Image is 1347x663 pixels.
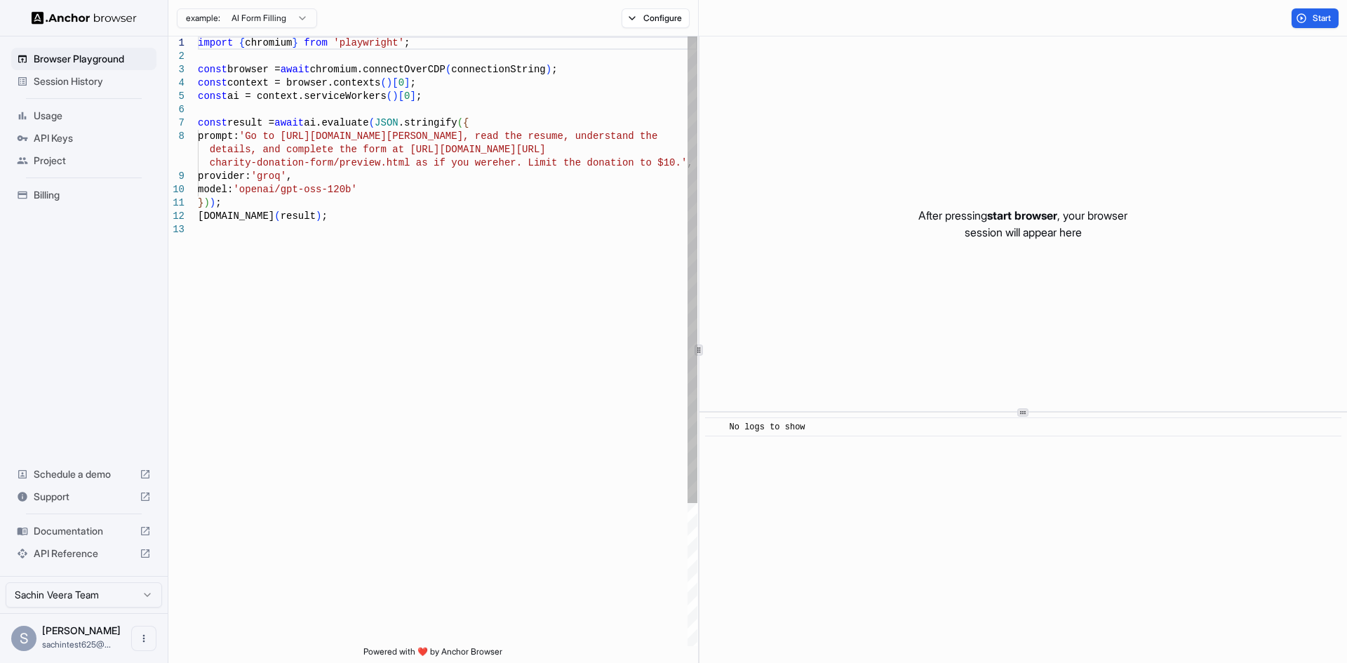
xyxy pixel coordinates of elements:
[712,420,719,434] span: ​
[168,223,185,236] div: 13
[227,64,281,75] span: browser =
[198,77,227,88] span: const
[210,144,440,155] span: details, and complete the form at [URL]
[1292,8,1339,28] button: Start
[451,64,545,75] span: connectionString
[304,37,328,48] span: from
[198,197,203,208] span: }
[203,197,209,208] span: )
[198,210,274,222] span: [DOMAIN_NAME]
[11,105,156,127] div: Usage
[168,210,185,223] div: 12
[281,64,310,75] span: await
[233,184,356,195] span: 'openai/gpt-oss-120b'
[34,52,151,66] span: Browser Playground
[168,103,185,116] div: 6
[398,117,457,128] span: .stringify
[404,91,410,102] span: 0
[11,184,156,206] div: Billing
[439,144,545,155] span: [DOMAIN_NAME][URL]
[987,208,1057,222] span: start browser
[34,131,151,145] span: API Keys
[215,197,221,208] span: ;
[274,117,304,128] span: await
[730,422,805,432] span: No logs to show
[316,210,321,222] span: )
[34,74,151,88] span: Session History
[463,117,469,128] span: {
[239,37,245,48] span: {
[210,197,215,208] span: )
[398,77,404,88] span: 0
[251,170,286,182] span: 'groq'
[168,130,185,143] div: 8
[622,8,690,28] button: Configure
[198,170,251,182] span: provider:
[487,130,658,142] span: ad the resume, understand the
[168,196,185,210] div: 11
[363,646,502,663] span: Powered with ❤️ by Anchor Browser
[34,524,134,538] span: Documentation
[1313,13,1332,24] span: Start
[918,207,1127,241] p: After pressing , your browser session will appear here
[239,130,487,142] span: 'Go to [URL][DOMAIN_NAME][PERSON_NAME], re
[11,48,156,70] div: Browser Playground
[321,210,327,222] span: ;
[168,116,185,130] div: 7
[32,11,137,25] img: Anchor Logo
[281,210,316,222] span: result
[404,77,410,88] span: ]
[131,626,156,651] button: Open menu
[198,91,227,102] span: const
[168,183,185,196] div: 10
[11,149,156,172] div: Project
[198,117,227,128] span: const
[168,170,185,183] div: 9
[546,64,551,75] span: )
[416,91,422,102] span: ;
[387,91,392,102] span: (
[410,77,415,88] span: ;
[198,184,233,195] span: model:
[387,77,392,88] span: )
[11,542,156,565] div: API Reference
[498,157,687,168] span: her. Limit the donation to $10.'
[198,64,227,75] span: const
[369,117,375,128] span: (
[168,90,185,103] div: 5
[375,117,398,128] span: JSON
[11,127,156,149] div: API Keys
[34,188,151,202] span: Billing
[410,91,415,102] span: ]
[304,117,368,128] span: ai.evaluate
[34,490,134,504] span: Support
[11,485,156,508] div: Support
[398,91,404,102] span: [
[445,64,451,75] span: (
[392,91,398,102] span: )
[210,157,499,168] span: charity-donation-form/preview.html as if you were
[34,467,134,481] span: Schedule a demo
[380,77,386,88] span: (
[457,117,463,128] span: (
[11,520,156,542] div: Documentation
[168,63,185,76] div: 3
[286,170,292,182] span: ,
[168,50,185,63] div: 2
[227,91,387,102] span: ai = context.serviceWorkers
[34,547,134,561] span: API Reference
[34,109,151,123] span: Usage
[42,624,121,636] span: Sachin Veera
[392,77,398,88] span: [
[42,639,111,650] span: sachintest625@gmail.com
[274,210,280,222] span: (
[227,117,274,128] span: result =
[333,37,404,48] span: 'playwright'
[404,37,410,48] span: ;
[11,70,156,93] div: Session History
[186,13,220,24] span: example:
[310,64,445,75] span: chromium.connectOverCDP
[227,77,380,88] span: context = browser.contexts
[11,463,156,485] div: Schedule a demo
[245,37,292,48] span: chromium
